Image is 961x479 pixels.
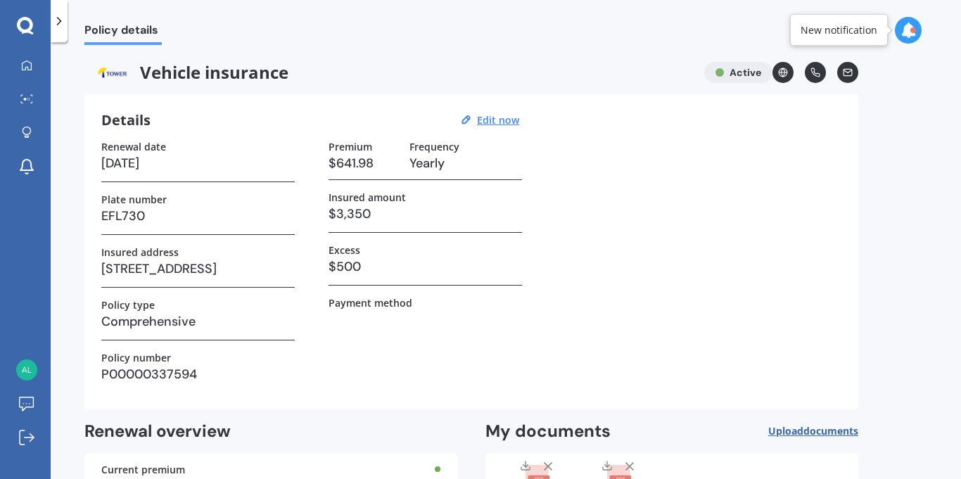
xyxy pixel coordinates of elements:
div: Current premium [101,465,440,475]
label: Frequency [409,141,459,153]
label: Renewal date [101,141,166,153]
h3: P00000337594 [101,364,295,385]
label: Insured amount [329,191,406,203]
h3: EFL730 [101,205,295,226]
label: Policy type [101,299,155,311]
img: Tower.webp [84,62,140,83]
label: Excess [329,244,360,256]
label: Premium [329,141,372,153]
span: Upload [768,426,858,437]
span: documents [803,424,858,438]
img: 4ba40b2ad144f0e058667e8977bfb598 [16,359,37,381]
label: Payment method [329,297,412,309]
h3: [STREET_ADDRESS] [101,258,295,279]
u: Edit now [477,113,519,127]
button: Edit now [473,114,523,127]
span: Policy details [84,23,162,42]
h3: $3,350 [329,203,522,224]
h2: My documents [485,421,611,442]
span: Vehicle insurance [84,62,693,83]
h3: Details [101,111,151,129]
h2: Renewal overview [84,421,457,442]
h3: Comprehensive [101,311,295,332]
h3: Yearly [409,153,522,174]
h3: $500 [329,256,522,277]
label: Policy number [101,352,171,364]
h3: [DATE] [101,153,295,174]
label: Insured address [101,246,179,258]
div: New notification [801,23,877,37]
button: Uploaddocuments [768,421,858,442]
h3: $641.98 [329,153,398,174]
label: Plate number [101,193,167,205]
